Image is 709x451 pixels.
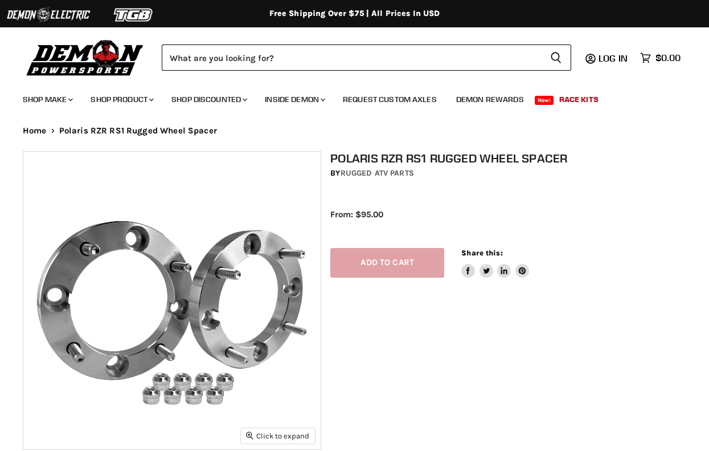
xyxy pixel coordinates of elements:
span: $0.00 [655,52,681,63]
img: Demon Powersports [23,37,147,78]
a: Shop Make [14,88,80,111]
button: Search [541,44,571,71]
span: New! [535,96,554,105]
img: Demon Electric Logo 2 [6,4,91,26]
a: Shop Product [82,88,161,111]
ul: Main menu [14,83,678,111]
span: Share this: [461,249,502,257]
a: Request Custom Axles [334,88,445,111]
a: Log in [593,53,634,63]
form: Product [162,44,571,71]
aside: Share this: [461,248,529,278]
a: Race Kits [551,88,607,111]
button: Click to expand [241,428,315,444]
a: Demon Rewards [448,88,532,111]
input: Search [162,44,541,71]
span: Click to expand [246,432,309,440]
a: Inside Demon [256,88,332,111]
span: From: $95.00 [330,209,383,220]
a: Rugged ATV Parts [341,168,414,178]
span: Log in [599,52,628,64]
span: Polaris RZR RS1 Rugged Wheel Spacer [59,126,217,136]
a: $0.00 [634,50,686,66]
a: Home [23,126,47,136]
img: TGB Logo 2 [91,4,177,26]
div: by [330,167,695,180]
a: Shop Discounted [163,88,254,111]
h1: Polaris RZR RS1 Rugged Wheel Spacer [330,151,695,165]
img: Polaris RZR RS1 Rugged Wheel Spacer [23,152,321,449]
